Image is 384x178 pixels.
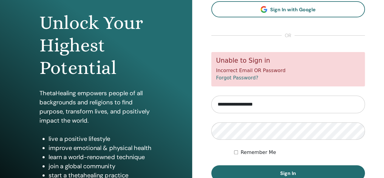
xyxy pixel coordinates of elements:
[234,149,365,156] div: Keep me authenticated indefinitely or until I manually logout
[216,57,360,65] h5: Unable to Sign in
[280,170,296,176] span: Sign In
[49,143,152,152] li: improve emotional & physical health
[49,152,152,162] li: learn a world-renowned technique
[211,1,365,17] a: Sign In with Google
[49,162,152,171] li: join a global community
[39,12,152,79] h1: Unlock Your Highest Potential
[240,149,276,156] label: Remember Me
[39,89,152,125] p: ThetaHealing empowers people of all backgrounds and religions to find purpose, transform lives, a...
[49,134,152,143] li: live a positive lifestyle
[216,75,258,81] a: Forgot Password?
[211,52,365,86] div: Incorrect Email OR Password
[270,6,315,13] span: Sign In with Google
[282,32,294,39] span: or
